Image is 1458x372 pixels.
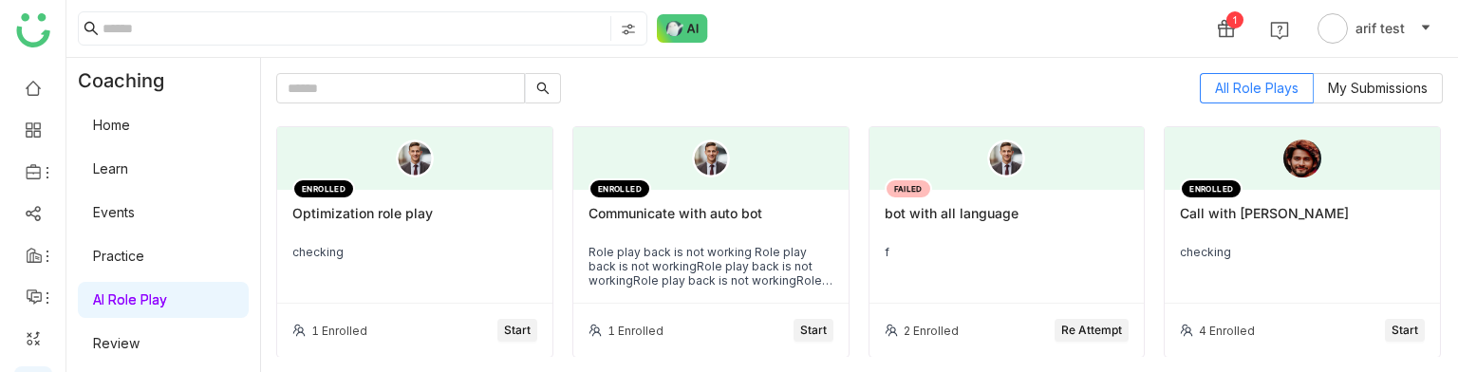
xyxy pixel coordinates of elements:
[93,291,167,307] a: AI Role Play
[66,58,193,103] div: Coaching
[311,324,367,338] div: 1 Enrolled
[292,178,355,199] div: ENROLLED
[607,324,664,338] div: 1 Enrolled
[800,322,827,340] span: Start
[589,245,833,288] div: Role play back is not working Role play back is not workingRole play back is not workingRole play...
[885,245,1130,259] div: f
[1061,322,1122,340] span: Re Attempt
[93,248,144,264] a: Practice
[1314,13,1435,44] button: arif test
[497,319,537,342] button: Start
[1392,322,1418,340] span: Start
[904,324,959,338] div: 2 Enrolled
[1283,139,1321,177] img: 6891e6b463e656570aba9a5a
[1215,80,1299,96] span: All Role Plays
[396,139,434,177] img: male-person.png
[621,22,636,37] img: search-type.svg
[292,245,537,259] div: checking
[1270,21,1289,40] img: help.svg
[794,319,833,342] button: Start
[885,205,1130,237] div: bot with all language
[1055,319,1129,342] button: Re Attempt
[504,322,531,340] span: Start
[93,117,130,133] a: Home
[987,139,1025,177] img: male-person.png
[1180,178,1243,199] div: ENROLLED
[1385,319,1425,342] button: Start
[1318,13,1348,44] img: avatar
[1199,324,1255,338] div: 4 Enrolled
[1355,18,1405,39] span: arif test
[292,205,537,237] div: Optimization role play
[1226,11,1243,28] div: 1
[1328,80,1428,96] span: My Submissions
[16,13,50,47] img: logo
[93,160,128,177] a: Learn
[885,178,932,199] div: FAILED
[1180,245,1425,259] div: checking
[657,14,708,43] img: ask-buddy-normal.svg
[589,205,833,237] div: Communicate with auto bot
[1180,205,1425,237] div: Call with [PERSON_NAME]
[93,335,140,351] a: Review
[589,178,651,199] div: ENROLLED
[692,139,730,177] img: male-person.png
[93,204,135,220] a: Events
